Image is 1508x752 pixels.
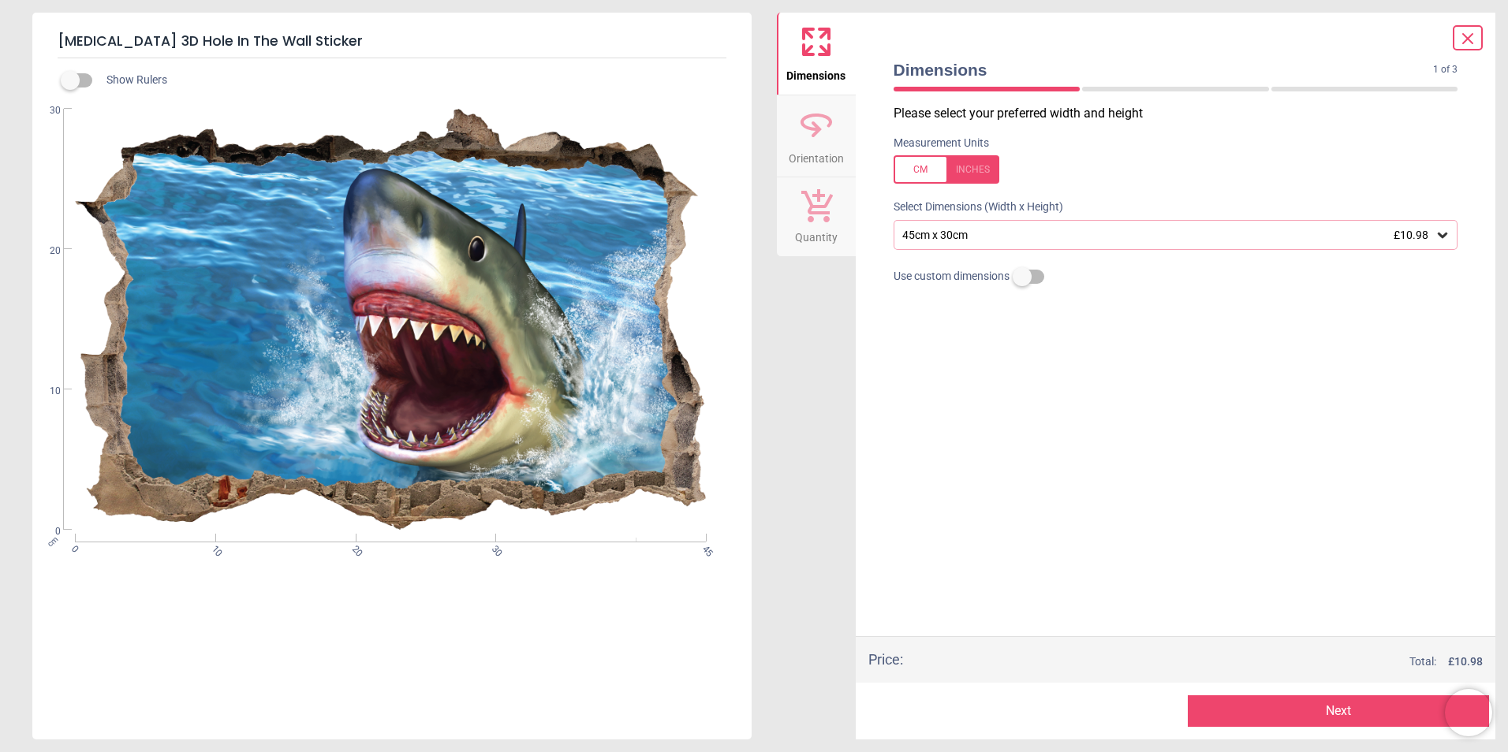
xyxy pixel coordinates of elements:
[31,104,61,117] span: 30
[1448,654,1483,670] span: £
[881,199,1063,215] label: Select Dimensions (Width x Height)
[777,177,856,256] button: Quantity
[1454,655,1483,668] span: 10.98
[31,525,61,538] span: 0
[777,95,856,177] button: Orientation
[868,650,903,669] div: Price :
[208,543,218,553] span: 10
[349,543,359,553] span: 20
[894,58,1434,81] span: Dimensions
[927,654,1484,670] div: Total:
[69,543,79,553] span: 0
[1394,229,1428,241] span: £10.98
[58,25,726,58] h5: [MEDICAL_DATA] 3D Hole In The Wall Sticker
[777,13,856,95] button: Dimensions
[786,61,845,84] span: Dimensions
[894,136,989,151] label: Measurement Units
[1433,63,1458,76] span: 1 of 3
[46,534,60,549] span: cm
[894,105,1471,122] p: Please select your preferred width and height
[488,543,498,553] span: 30
[699,543,709,553] span: 45
[1445,689,1492,736] iframe: Brevo live chat
[31,385,61,398] span: 10
[70,71,752,90] div: Show Rulers
[901,229,1435,242] div: 45cm x 30cm
[795,222,838,246] span: Quantity
[894,269,1010,285] span: Use custom dimensions
[789,143,844,167] span: Orientation
[1188,695,1489,727] button: Next
[31,244,61,258] span: 20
